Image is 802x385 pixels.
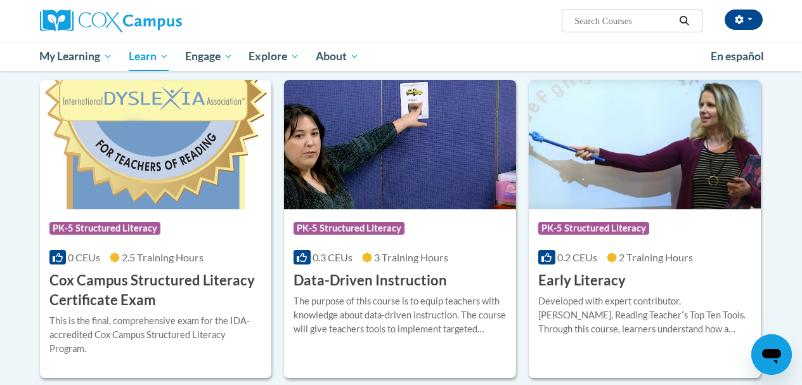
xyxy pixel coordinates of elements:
[49,271,262,310] h3: Cox Campus Structured Literacy Certificate Exam
[40,80,272,209] img: Course Logo
[49,222,160,235] span: PK-5 Structured Literacy
[40,80,272,378] a: Course LogoPK-5 Structured Literacy0 CEUs2.5 Training Hours Cox Campus Structured Literacy Certif...
[573,13,675,29] input: Search Courses
[294,271,447,290] h3: Data-Driven Instruction
[374,251,448,263] span: 3 Training Hours
[32,42,121,71] a: My Learning
[120,42,177,71] a: Learn
[284,80,516,378] a: Course LogoPK-5 Structured Literacy0.3 CEUs3 Training Hours Data-Driven InstructionThe purpose of...
[40,10,268,32] a: Cox Campus
[240,42,307,71] a: Explore
[185,49,233,64] span: Engage
[619,251,693,263] span: 2 Training Hours
[49,314,262,356] div: This is the final, comprehensive exam for the IDA-accredited Cox Campus Structured Literacy Program.
[249,49,299,64] span: Explore
[702,43,772,70] a: En español
[307,42,367,71] a: About
[129,49,169,64] span: Learn
[316,49,359,64] span: About
[675,13,694,29] button: Search
[725,10,763,30] button: Account Settings
[557,251,597,263] span: 0.2 CEUs
[284,80,516,209] img: Course Logo
[538,294,751,336] div: Developed with expert contributor, [PERSON_NAME], Reading Teacherʹs Top Ten Tools. Through this c...
[30,42,772,71] div: Main menu
[538,271,626,290] h3: Early Literacy
[122,251,204,263] span: 2.5 Training Hours
[711,49,764,63] span: En español
[39,49,112,64] span: My Learning
[529,80,761,209] img: Course Logo
[313,251,352,263] span: 0.3 CEUs
[40,10,182,32] img: Cox Campus
[529,80,761,378] a: Course LogoPK-5 Structured Literacy0.2 CEUs2 Training Hours Early LiteracyDeveloped with expert c...
[68,251,100,263] span: 0 CEUs
[294,222,404,235] span: PK-5 Structured Literacy
[751,334,792,375] iframe: Button to launch messaging window
[294,294,507,336] div: The purpose of this course is to equip teachers with knowledge about data-driven instruction. The...
[177,42,241,71] a: Engage
[538,222,649,235] span: PK-5 Structured Literacy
